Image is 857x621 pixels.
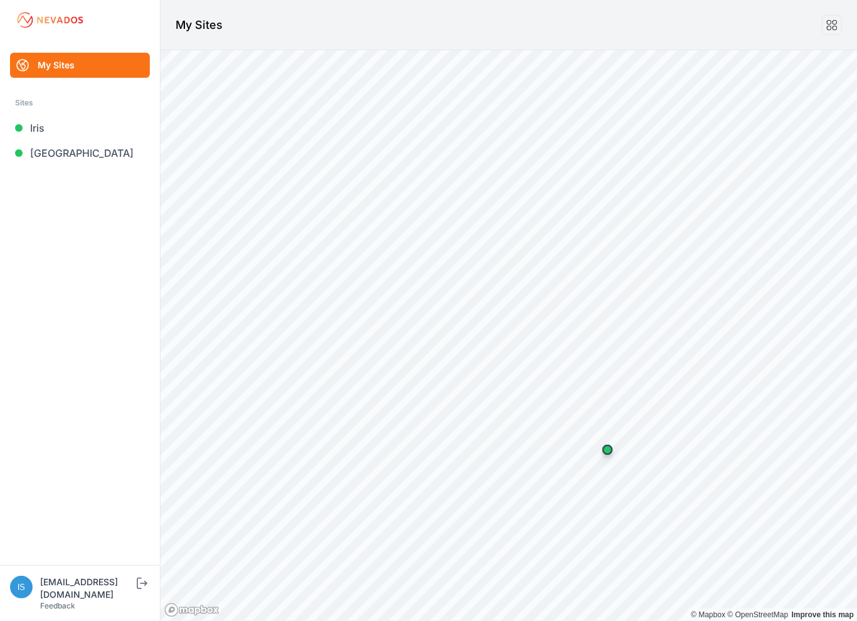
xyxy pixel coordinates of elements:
[691,610,725,619] a: Mapbox
[40,576,134,601] div: [EMAIL_ADDRESS][DOMAIN_NAME]
[160,50,857,621] canvas: Map
[176,16,223,34] h1: My Sites
[10,115,150,141] a: Iris
[10,141,150,166] a: [GEOGRAPHIC_DATA]
[40,601,75,610] a: Feedback
[792,610,854,619] a: Map feedback
[15,10,85,30] img: Nevados
[15,95,145,110] div: Sites
[727,610,788,619] a: OpenStreetMap
[10,53,150,78] a: My Sites
[10,576,33,598] img: iswagart@prim.com
[595,437,620,462] div: Map marker
[164,603,219,617] a: Mapbox logo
